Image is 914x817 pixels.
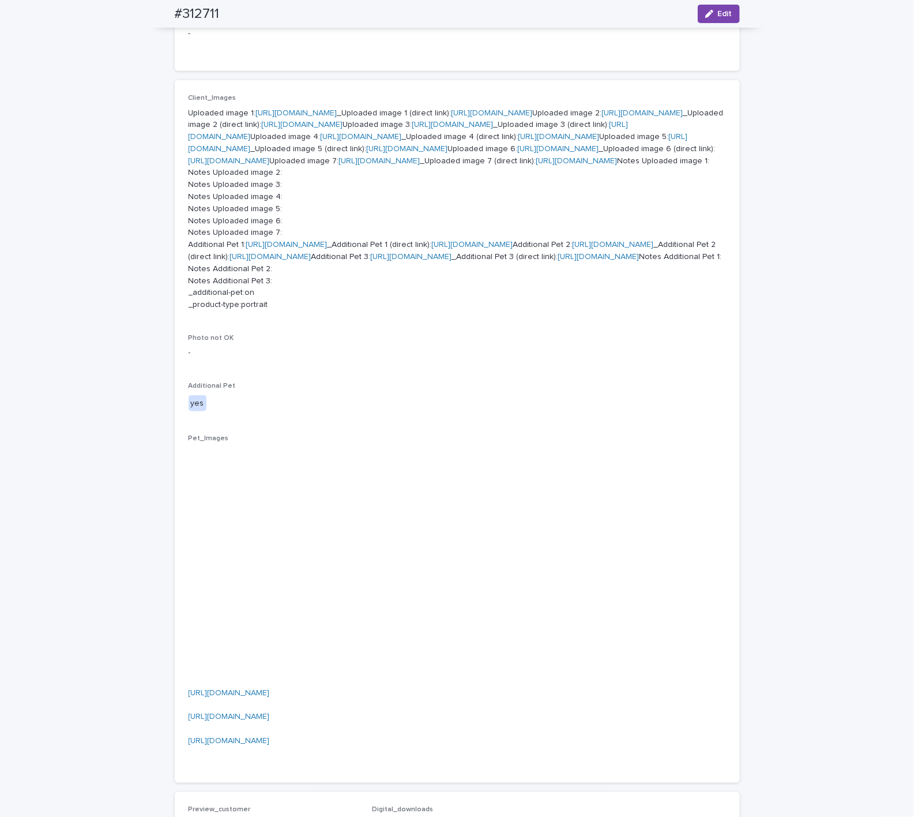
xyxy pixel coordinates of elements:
span: Edit [718,10,732,18]
a: [URL][DOMAIN_NAME] [518,145,599,153]
h2: #312711 [175,6,220,23]
span: Pet_Images [189,435,229,442]
a: [URL][DOMAIN_NAME] [230,253,311,261]
a: [URL][DOMAIN_NAME] [536,157,618,165]
a: [URL][DOMAIN_NAME] [189,133,688,153]
p: - [189,347,726,359]
a: [URL][DOMAIN_NAME] [573,241,654,249]
span: Additional Pet [189,383,236,389]
span: Preview_customer [189,807,251,814]
p: - [189,28,726,40]
a: [URL][DOMAIN_NAME] [321,133,402,141]
a: [URL][DOMAIN_NAME] [518,133,600,141]
span: Digital_downloads [372,807,433,814]
a: [URL][DOMAIN_NAME] [189,737,270,745]
a: [URL][DOMAIN_NAME] [189,157,270,165]
a: [URL][DOMAIN_NAME] [339,157,420,165]
a: [URL][DOMAIN_NAME] [256,109,337,117]
a: [URL][DOMAIN_NAME] [602,109,683,117]
span: Client_Images [189,95,236,102]
a: [URL][DOMAIN_NAME] [371,253,452,261]
a: [URL][DOMAIN_NAME] [412,121,494,129]
button: Edit [698,5,740,23]
a: [URL][DOMAIN_NAME] [367,145,448,153]
a: [URL][DOMAIN_NAME] [262,121,343,129]
a: [URL][DOMAIN_NAME] [246,241,328,249]
a: [URL][DOMAIN_NAME] [432,241,513,249]
span: Photo not OK [189,335,234,342]
a: [URL][DOMAIN_NAME] [558,253,640,261]
a: [URL][DOMAIN_NAME] [452,109,533,117]
a: [URL][DOMAIN_NAME] [189,713,270,721]
div: yes [189,395,206,412]
a: [URL][DOMAIN_NAME] [189,689,270,698]
p: Uploaded image 1: _Uploaded image 1 (direct link): Uploaded image 2: _Uploaded image 2 (direct li... [189,107,726,312]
